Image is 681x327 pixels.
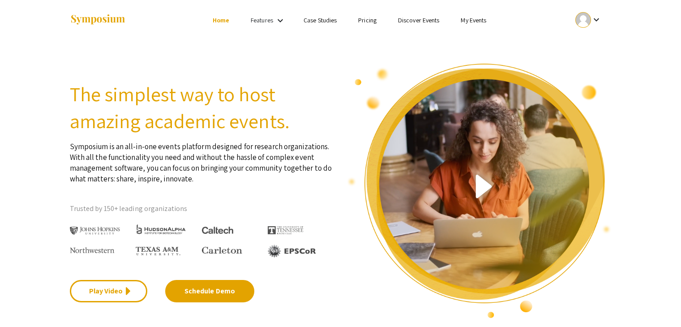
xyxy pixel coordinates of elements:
img: Texas A&M University [136,247,180,256]
img: Northwestern [70,247,115,253]
a: Home [213,16,229,24]
a: Schedule Demo [165,280,254,302]
a: Play Video [70,280,147,302]
p: Trusted by 150+ leading organizations [70,202,334,215]
img: HudsonAlpha [136,224,186,234]
h2: The simplest way to host amazing academic events. [70,81,334,134]
img: Caltech [202,227,233,234]
button: Expand account dropdown [566,10,611,30]
img: Symposium by ForagerOne [70,14,126,26]
img: The University of Tennessee [268,226,304,234]
a: My Events [461,16,486,24]
a: Pricing [358,16,377,24]
a: Features [251,16,273,24]
img: Johns Hopkins University [70,227,120,235]
p: Symposium is an all-in-one events platform designed for research organizations. With all the func... [70,134,334,184]
a: Case Studies [304,16,337,24]
mat-icon: Expand Features list [275,15,286,26]
img: video overview of Symposium [347,63,612,319]
a: Discover Events [398,16,440,24]
img: EPSCOR [268,245,317,258]
img: Carleton [202,247,242,254]
mat-icon: Expand account dropdown [591,14,602,25]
